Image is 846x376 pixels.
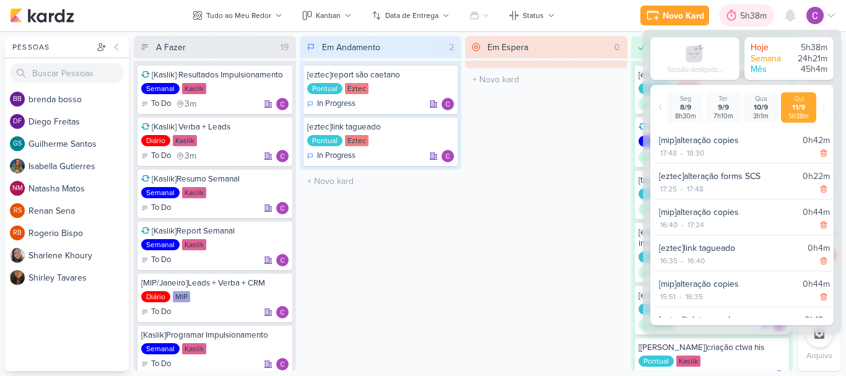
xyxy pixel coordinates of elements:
[141,254,171,266] div: To Do
[141,83,180,94] div: Semanal
[806,350,832,361] p: Arquivo
[156,41,186,54] div: A Fazer
[806,7,824,24] img: Carlos Lima
[686,147,705,159] div: 18:30
[639,151,677,164] div: Done
[173,291,190,302] div: MIP
[679,219,686,230] div: -
[141,121,289,133] div: [Kaslik] Verba + Leads
[151,98,171,110] p: To Do
[276,150,289,162] img: Carlos Lima
[10,63,124,83] input: Buscar Pessoas
[639,227,786,249] div: [eztec][kaslik]checagem impulsionamentos
[13,230,22,237] p: RB
[639,356,674,367] div: Pontual
[28,271,129,284] div: S h i r l e y T a v a r e s
[141,202,171,214] div: To Do
[13,118,22,125] p: DF
[808,242,830,255] div: 0h4m
[151,306,171,318] p: To Do
[141,330,289,341] div: [Kaslik]Programar Impulsionamento
[746,95,776,103] div: Qua
[686,219,705,230] div: 17:24
[639,203,677,216] div: Done
[803,278,830,291] div: 0h44m
[659,134,798,147] div: [mip]alteração copies
[185,152,196,160] span: 3m
[141,225,289,237] div: [Kaslik]Report Semanal
[276,150,289,162] div: Responsável: Carlos Lima
[442,98,454,110] img: Carlos Lima
[783,103,814,112] div: 11/9
[783,95,814,103] div: Qui
[151,150,171,162] p: To Do
[141,173,289,185] div: [Kaslik]Resumo Semanal
[659,147,678,159] div: 17:48
[670,103,700,112] div: 8/9
[659,183,678,195] div: 17:25
[639,136,677,147] div: Semanal
[708,95,738,103] div: Ter
[276,306,289,318] img: Carlos Lima
[10,136,25,151] div: Guilherme Santos
[639,318,677,331] div: Done
[659,206,798,219] div: [mip]alteração copies
[783,112,814,120] div: 5h38m
[663,9,704,22] div: Novo Kard
[805,313,830,326] div: 0h18m
[141,306,171,318] div: To Do
[10,225,25,240] div: Rogerio Bispo
[141,278,289,289] div: [MIP/Janeiro]Leads + Verba + CRM
[639,266,677,279] div: Done
[487,41,528,54] div: Em Espera
[276,358,289,370] div: Responsável: Carlos Lima
[659,313,800,326] div: [eztec]link tagueado
[13,141,22,147] p: GS
[185,100,196,108] span: 3m
[639,175,786,186] div: [tagawa]apresentações
[678,183,686,195] div: -
[345,83,368,94] div: Eztec
[708,103,738,112] div: 9/9
[317,150,355,162] p: In Progress
[639,98,677,110] div: Done
[708,112,738,120] div: 7h10m
[10,248,25,263] img: Sharlene Khoury
[686,183,705,195] div: 17:48
[686,255,706,266] div: 16:40
[746,103,776,112] div: 10/9
[151,254,171,266] p: To Do
[141,291,170,302] div: Diário
[659,170,798,183] div: [eztec]alteração forms SCS
[803,170,830,183] div: 0h22m
[276,254,289,266] img: Carlos Lima
[28,227,129,240] div: R o g e r i o B i s p o
[442,98,454,110] div: Responsável: Carlos Lima
[28,182,129,195] div: N a t a s h a M a t o s
[639,251,674,263] div: Pontual
[639,188,674,199] div: Pontual
[151,358,171,370] p: To Do
[10,42,94,53] div: Pessoas
[276,254,289,266] div: Responsável: Carlos Lima
[182,239,206,250] div: Kaslik
[740,9,770,22] div: 5h38m
[468,71,625,89] input: + Novo kard
[13,96,22,103] p: bb
[790,42,827,53] div: 5h38m
[182,343,206,354] div: Kaslik
[751,64,788,75] div: Mês
[659,242,803,255] div: [eztec]link tagueado
[442,150,454,162] img: Carlos Lima
[790,53,827,64] div: 24h21m
[678,147,686,159] div: -
[442,150,454,162] div: Responsável: Carlos Lima
[345,135,368,146] div: Eztec
[322,41,380,54] div: Em Andamento
[28,160,129,173] div: I s a b e l l a G u t i e r r e s
[444,41,459,54] div: 2
[639,69,786,81] div: [eztec]meeting Isa
[176,98,196,110] div: último check-in há 3 meses
[141,98,171,110] div: To Do
[640,6,709,25] button: Novo Kard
